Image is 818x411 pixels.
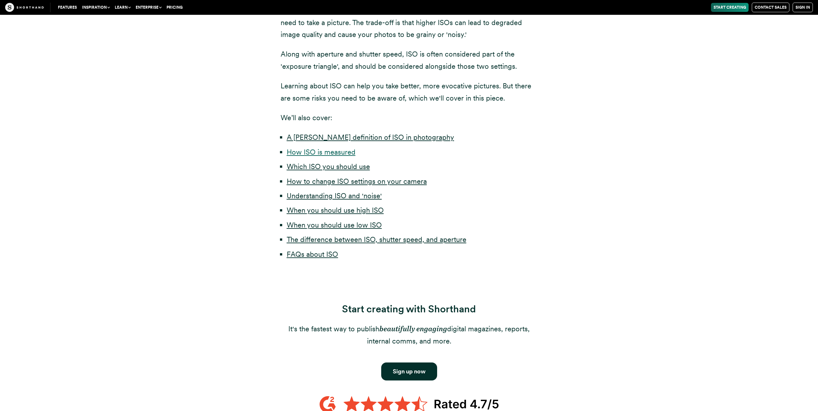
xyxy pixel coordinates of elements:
[287,192,382,200] a: Understanding ISO and 'noise'
[752,3,789,12] a: Contact Sales
[287,235,466,244] a: The difference between ISO, shutter speed, and aperture
[287,148,355,156] a: How ISO is measured
[79,3,112,12] button: Inspiration
[281,323,538,347] p: It's the fastest way to publish digital magazines, reports, internal comms, and more.
[287,177,427,185] a: How to change ISO settings on your camera
[287,206,384,214] a: When you should use high ISO
[55,3,79,12] a: Features
[793,3,813,12] a: Sign in
[287,133,454,141] a: A [PERSON_NAME] definition of ISO in photography
[281,80,538,104] p: Learning about ISO can help you take better, more evocative pictures. But there are some risks yo...
[379,325,447,333] em: beautifully engaging
[287,250,338,258] a: FAQs about ISO
[381,362,437,380] a: Button to click through to Shorthand's signup section.
[112,3,133,12] button: Learn
[5,3,44,12] img: The Craft
[281,112,538,124] p: We’ll also cover:
[711,3,749,12] a: Start Creating
[133,3,164,12] button: Enterprise
[281,303,538,315] h3: Start creating with Shorthand
[164,3,185,12] a: Pricing
[287,162,370,171] a: Which ISO you should use
[281,48,538,72] p: Along with aperture and shutter speed, ISO is often considered part of the 'exposure triangle', a...
[287,221,382,229] a: When you should use low ISO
